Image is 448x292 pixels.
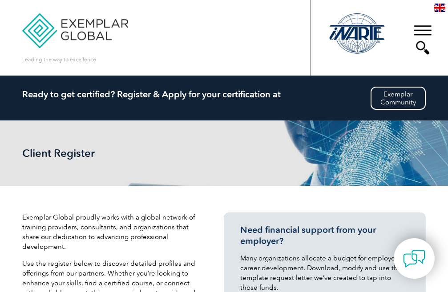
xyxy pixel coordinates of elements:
img: en [434,4,445,12]
a: ExemplarCommunity [371,87,426,110]
h3: Need financial support from your employer? [240,224,410,247]
img: contact-chat.png [403,248,425,270]
h2: Ready to get certified? Register & Apply for your certification at [22,89,425,100]
h2: Client Register [22,147,156,159]
p: Exemplar Global proudly works with a global network of training providers, consultants, and organ... [22,212,204,252]
p: Leading the way to excellence [22,55,96,64]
